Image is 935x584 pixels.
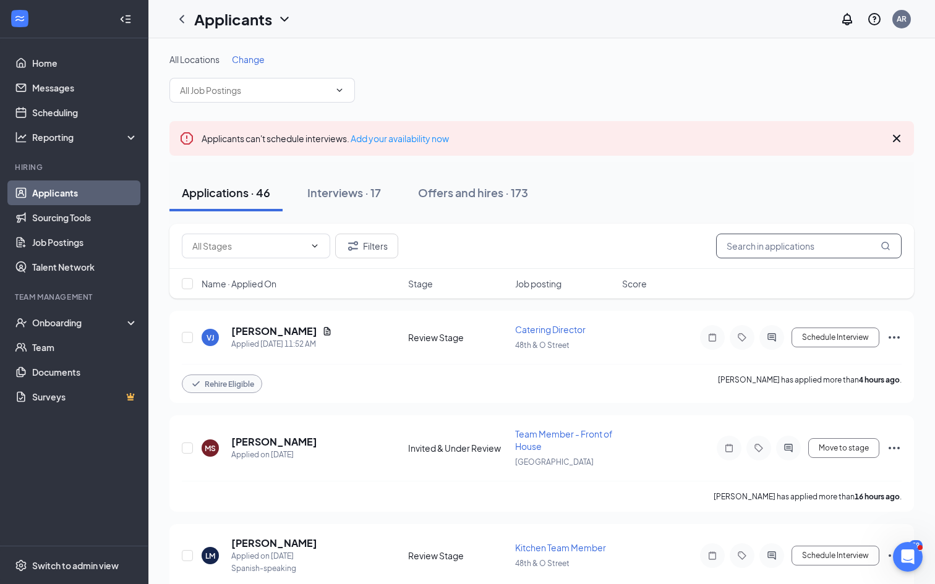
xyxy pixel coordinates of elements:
[909,540,923,551] div: 59
[32,384,138,409] a: SurveysCrown
[887,548,902,563] svg: Ellipses
[180,83,330,97] input: All Job Postings
[408,277,433,290] span: Stage
[859,375,900,384] b: 4 hours ago
[408,331,508,344] div: Review Stage
[202,133,449,144] span: Applicants can't schedule interviews.
[15,559,27,572] svg: Settings
[515,559,570,568] span: 48th & O Street
[32,335,138,360] a: Team
[32,75,138,100] a: Messages
[14,12,26,25] svg: WorkstreamLogo
[335,234,398,258] button: Filter Filters
[714,491,902,502] p: [PERSON_NAME] has applied more than .
[231,324,317,338] h5: [PERSON_NAME]
[32,100,138,125] a: Scheduling
[855,492,900,501] b: 16 hours ago
[232,54,265,65] span: Change
[231,449,317,461] div: Applied on [DATE]
[515,542,606,553] span: Kitchen Team Member
[32,255,138,279] a: Talent Network
[515,277,561,290] span: Job posting
[202,277,276,290] span: Name · Applied On
[808,438,879,458] button: Move to stage
[792,328,879,347] button: Schedule Interview
[322,326,332,336] svg: Document
[205,551,215,561] div: LM
[887,330,902,345] svg: Ellipses
[622,277,647,290] span: Score
[897,14,907,24] div: AR
[277,12,292,27] svg: ChevronDown
[32,51,138,75] a: Home
[174,12,189,27] svg: ChevronLeft
[735,332,749,342] svg: Tag
[182,185,270,200] div: Applications · 46
[346,239,361,253] svg: Filter
[205,443,216,454] div: MS
[867,12,882,27] svg: QuestionInfo
[716,234,902,258] input: Search in applications
[781,443,796,453] svg: ActiveChat
[169,54,220,65] span: All Locations
[408,442,508,454] div: Invited & Under Review
[764,332,779,342] svg: ActiveChat
[119,13,132,25] svg: Collapse
[32,205,138,230] a: Sourcing Tools
[207,332,215,343] div: VJ
[408,549,508,562] div: Review Stage
[32,360,138,384] a: Documents
[515,341,570,350] span: 48th & O Street
[351,133,449,144] a: Add your availability now
[231,435,317,449] h5: [PERSON_NAME]
[735,551,749,561] svg: Tag
[190,378,202,390] svg: Checkmark
[418,185,528,200] div: Offers and hires · 173
[231,550,317,562] div: Applied on [DATE]
[764,551,779,561] svg: ActiveChat
[32,559,119,572] div: Switch to admin view
[792,546,879,565] button: Schedule Interview
[179,131,194,146] svg: Error
[893,542,923,572] iframe: Intercom live chat
[194,9,272,30] h1: Applicants
[515,457,594,467] span: [GEOGRAPHIC_DATA]
[15,316,27,329] svg: UserCheck
[515,324,586,335] span: Catering Director
[751,443,766,453] svg: Tag
[15,162,135,172] div: Hiring
[192,239,305,253] input: All Stages
[32,131,139,143] div: Reporting
[307,185,381,200] div: Interviews · 17
[840,12,855,27] svg: Notifications
[705,332,720,342] svg: Note
[515,428,613,452] span: Team Member - Front of House
[231,338,332,350] div: Applied [DATE] 11:52 AM
[881,241,890,251] svg: MagnifyingGlass
[32,180,138,205] a: Applicants
[889,131,904,146] svg: Cross
[310,241,320,251] svg: ChevronDown
[231,536,317,550] h5: [PERSON_NAME]
[205,379,254,389] span: Rehire Eligible
[32,230,138,255] a: Job Postings
[887,441,902,455] svg: Ellipses
[335,85,344,95] svg: ChevronDown
[15,131,27,143] svg: Analysis
[705,551,720,561] svg: Note
[15,292,135,302] div: Team Management
[722,443,736,453] svg: Note
[32,316,127,329] div: Onboarding
[718,375,902,393] p: [PERSON_NAME] has applied more than .
[231,562,317,575] div: Spanish-speaking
